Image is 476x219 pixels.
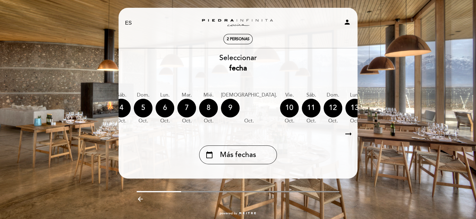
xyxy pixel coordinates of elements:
div: oct. [280,117,299,125]
a: powered by [220,211,256,216]
span: Más fechas [220,150,256,160]
div: oct. [134,117,152,125]
div: [DEMOGRAPHIC_DATA]. [221,92,277,99]
div: oct. [345,117,364,125]
div: 5 [134,99,152,117]
div: oct. [199,117,218,125]
div: 13 [345,99,364,117]
a: Zuccardi [PERSON_NAME][GEOGRAPHIC_DATA] - Restaurant [GEOGRAPHIC_DATA] [199,15,277,32]
div: sáb. [302,92,320,99]
div: mar. [177,92,196,99]
div: oct. [302,117,320,125]
div: oct. [324,117,342,125]
b: fecha [229,64,247,73]
div: Seleccionar [118,53,358,74]
i: arrow_backward [137,195,144,203]
span: powered by [220,211,237,216]
i: calendar_today [206,150,213,160]
div: mié. [199,92,218,99]
div: dom. [134,92,152,99]
div: 8 [199,99,218,117]
div: vie. [280,92,299,99]
img: MEITRE [239,212,256,215]
i: arrow_right_alt [344,127,353,141]
div: 6 [156,99,174,117]
div: 7 [177,99,196,117]
div: 10 [280,99,299,117]
div: oct. [177,117,196,125]
div: lun. [345,92,364,99]
div: 11 [302,99,320,117]
div: 9 [221,99,240,117]
div: oct. [112,117,131,125]
div: sáb. [112,92,131,99]
div: dom. [324,92,342,99]
div: 4 [112,99,131,117]
span: 2 personas [227,37,250,41]
div: 12 [324,99,342,117]
div: oct. [156,117,174,125]
i: person [343,18,351,26]
div: lun. [156,92,174,99]
button: person [343,18,351,28]
div: oct. [221,117,277,125]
